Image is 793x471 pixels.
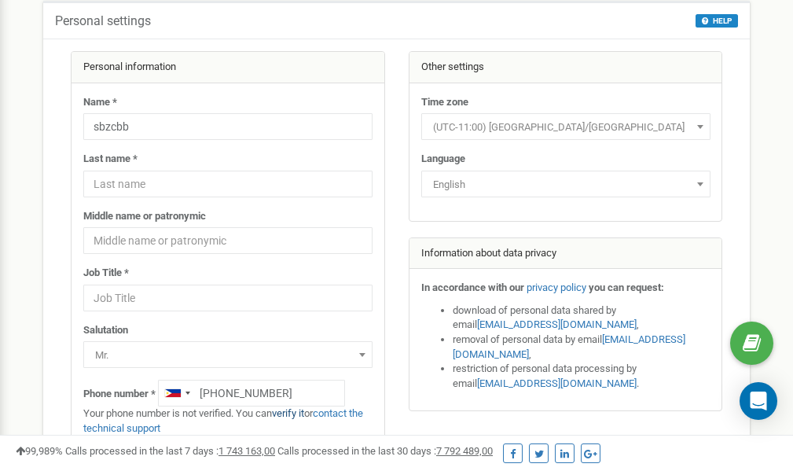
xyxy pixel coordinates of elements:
[409,238,722,270] div: Information about data privacy
[83,171,373,197] input: Last name
[83,113,373,140] input: Name
[589,281,664,293] strong: you can request:
[477,318,637,330] a: [EMAIL_ADDRESS][DOMAIN_NAME]
[427,116,705,138] span: (UTC-11:00) Pacific/Midway
[83,209,206,224] label: Middle name or patronymic
[83,407,363,434] a: contact the technical support
[436,445,493,457] u: 7 792 489,00
[83,285,373,311] input: Job Title
[277,445,493,457] span: Calls processed in the last 30 days :
[159,381,195,406] div: Telephone country code
[453,362,710,391] li: restriction of personal data processing by email .
[421,152,465,167] label: Language
[421,113,710,140] span: (UTC-11:00) Pacific/Midway
[83,387,156,402] label: Phone number *
[272,407,304,419] a: verify it
[83,323,128,338] label: Salutation
[453,333,710,362] li: removal of personal data by email ,
[409,52,722,83] div: Other settings
[421,171,710,197] span: English
[83,227,373,254] input: Middle name or patronymic
[83,152,138,167] label: Last name *
[427,174,705,196] span: English
[55,14,151,28] h5: Personal settings
[740,382,777,420] div: Open Intercom Messenger
[527,281,586,293] a: privacy policy
[83,95,117,110] label: Name *
[696,14,738,28] button: HELP
[218,445,275,457] u: 1 743 163,00
[453,333,685,360] a: [EMAIL_ADDRESS][DOMAIN_NAME]
[65,445,275,457] span: Calls processed in the last 7 days :
[421,281,524,293] strong: In accordance with our
[453,304,710,333] li: download of personal data shared by email ,
[83,266,129,281] label: Job Title *
[83,341,373,368] span: Mr.
[89,344,367,366] span: Mr.
[83,407,373,436] p: Your phone number is not verified. You can or
[72,52,384,83] div: Personal information
[477,377,637,389] a: [EMAIL_ADDRESS][DOMAIN_NAME]
[421,95,468,110] label: Time zone
[158,380,345,407] input: +1-800-555-55-55
[16,445,63,457] span: 99,989%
